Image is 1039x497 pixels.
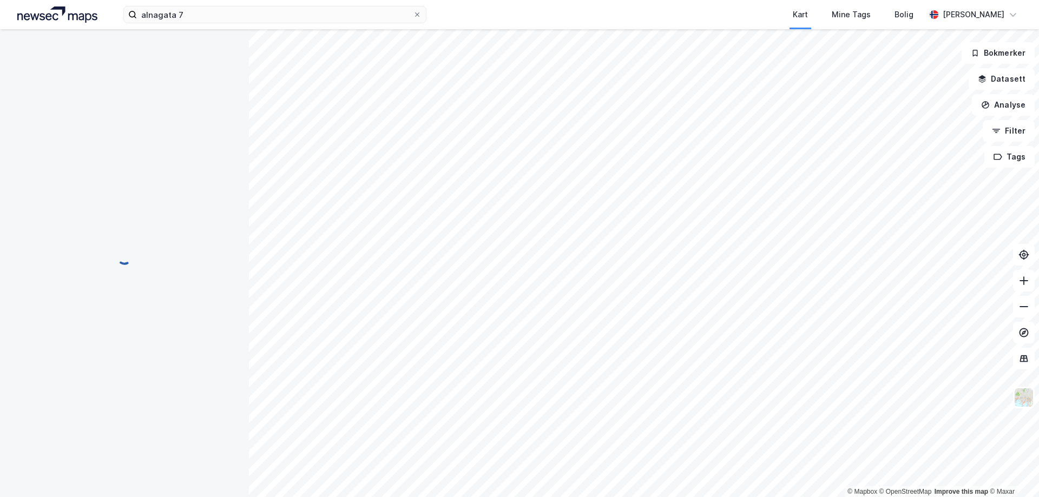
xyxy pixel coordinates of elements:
div: Bolig [895,8,913,21]
a: Mapbox [847,488,877,495]
button: Analyse [972,94,1035,116]
a: OpenStreetMap [879,488,932,495]
div: [PERSON_NAME] [943,8,1004,21]
img: spinner.a6d8c91a73a9ac5275cf975e30b51cfb.svg [116,248,133,266]
div: Kart [793,8,808,21]
a: Improve this map [935,488,988,495]
div: Kontrollprogram for chat [985,445,1039,497]
input: Søk på adresse, matrikkel, gårdeiere, leietakere eller personer [137,6,413,23]
button: Filter [983,120,1035,142]
button: Bokmerker [962,42,1035,64]
button: Tags [984,146,1035,168]
img: logo.a4113a55bc3d86da70a041830d287a7e.svg [17,6,97,23]
iframe: Chat Widget [985,445,1039,497]
div: Mine Tags [832,8,871,21]
img: Z [1014,387,1034,408]
button: Datasett [969,68,1035,90]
